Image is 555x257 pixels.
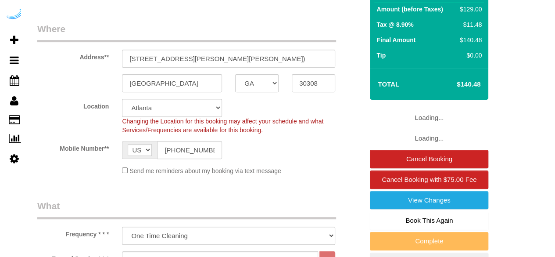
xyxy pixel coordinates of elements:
legend: What [37,199,336,219]
label: Mobile Number** [31,141,115,153]
label: Location [31,99,115,111]
input: Mobile Number** [157,141,222,159]
span: Send me reminders about my booking via text message [129,167,281,174]
div: $129.00 [456,5,482,14]
label: Tax @ 8.90% [376,20,413,29]
a: Cancel Booking with $75.00 Fee [370,170,488,189]
span: Changing the Location for this booking may affect your schedule and what Services/Frequencies are... [122,118,323,134]
a: Book This Again [370,211,488,230]
a: View Changes [370,191,488,210]
div: $140.48 [456,36,482,44]
div: $0.00 [456,51,482,60]
div: $11.48 [456,20,482,29]
strong: Total [378,80,399,88]
input: Zip Code** [292,74,335,92]
h4: $140.48 [430,81,480,88]
label: Frequency * * * [31,227,115,239]
label: Amount (before Taxes) [376,5,443,14]
img: Automaid Logo [5,9,23,21]
label: Final Amount [376,36,415,44]
span: Cancel Booking with $75.00 Fee [382,176,476,183]
legend: Where [37,22,336,42]
label: Tip [376,51,386,60]
a: Cancel Booking [370,150,488,168]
